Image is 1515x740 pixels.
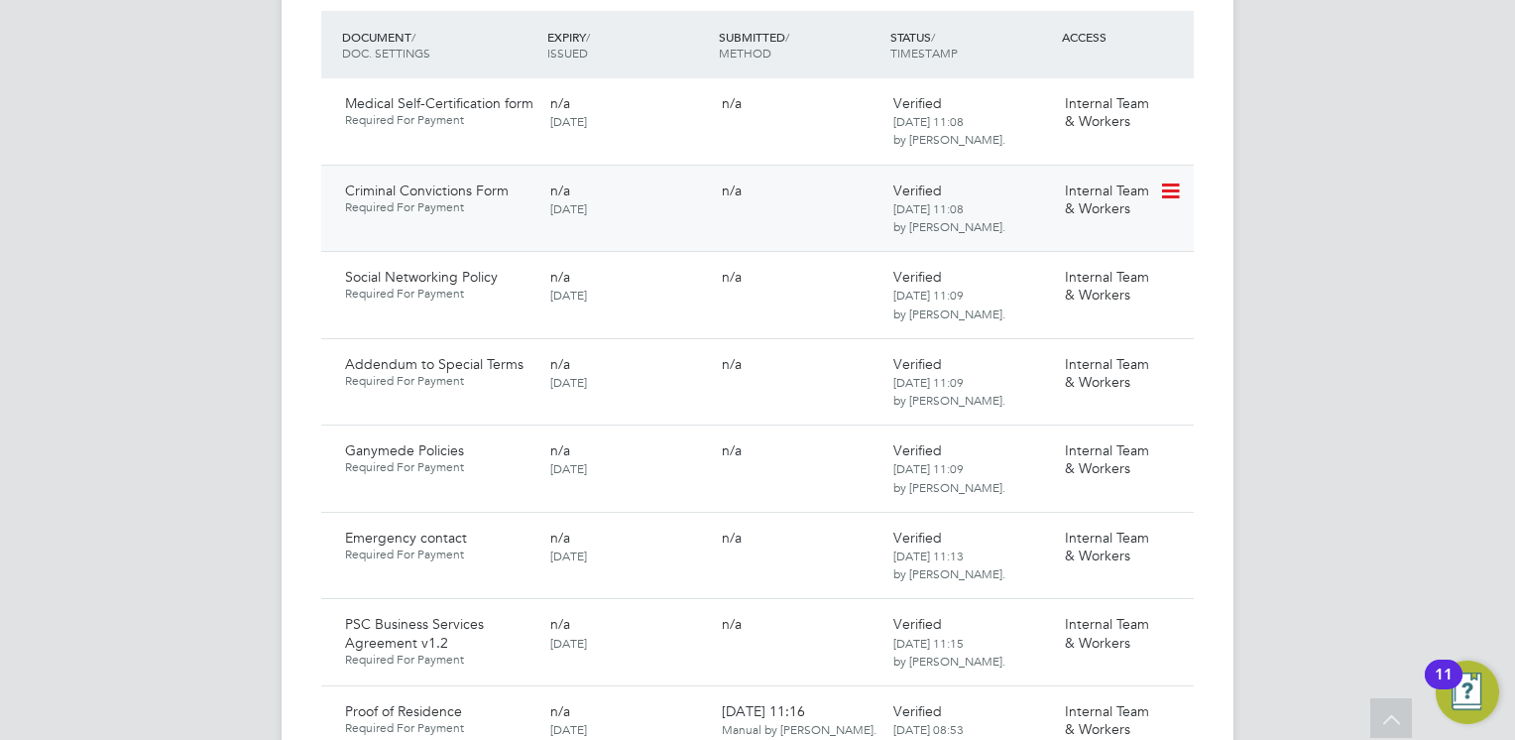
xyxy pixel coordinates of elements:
[345,547,534,562] span: Required For Payment
[722,529,742,547] span: n/a
[719,45,771,61] span: METHOD
[550,268,570,286] span: n/a
[893,287,1005,320] span: [DATE] 11:09 by [PERSON_NAME].
[550,287,587,303] span: [DATE]
[722,94,742,112] span: n/a
[893,200,1005,234] span: [DATE] 11:08 by [PERSON_NAME].
[550,460,587,476] span: [DATE]
[586,29,590,45] span: /
[550,113,587,129] span: [DATE]
[345,720,534,736] span: Required For Payment
[1065,268,1149,304] span: Internal Team & Workers
[1065,702,1149,738] span: Internal Team & Workers
[722,615,742,633] span: n/a
[345,199,534,215] span: Required For Payment
[542,19,714,70] div: EXPIRY
[345,94,533,112] span: Medical Self-Certification form
[345,268,498,286] span: Social Networking Policy
[931,29,935,45] span: /
[722,355,742,373] span: n/a
[1057,19,1194,55] div: ACCESS
[550,529,570,547] span: n/a
[345,112,534,128] span: Required For Payment
[785,29,789,45] span: /
[1065,441,1149,477] span: Internal Team & Workers
[722,441,742,459] span: n/a
[893,374,1005,408] span: [DATE] 11:09 by [PERSON_NAME].
[1436,661,1499,724] button: Open Resource Center, 11 new notifications
[550,721,587,737] span: [DATE]
[345,615,484,651] span: PSC Business Services Agreement v1.2
[550,615,570,633] span: n/a
[1065,529,1149,564] span: Internal Team & Workers
[893,94,942,112] span: Verified
[893,702,942,720] span: Verified
[893,182,942,199] span: Verified
[342,45,430,61] span: DOC. SETTINGS
[411,29,415,45] span: /
[722,702,876,738] span: [DATE] 11:16
[550,702,570,720] span: n/a
[345,373,534,389] span: Required For Payment
[550,374,587,390] span: [DATE]
[345,459,534,475] span: Required For Payment
[893,529,942,547] span: Verified
[345,441,464,459] span: Ganymede Policies
[893,548,1005,581] span: [DATE] 11:13 by [PERSON_NAME].
[893,615,942,633] span: Verified
[1065,94,1149,130] span: Internal Team & Workers
[714,19,885,70] div: SUBMITTED
[345,286,534,302] span: Required For Payment
[893,268,942,286] span: Verified
[893,460,1005,494] span: [DATE] 11:09 by [PERSON_NAME].
[345,355,524,373] span: Addendum to Special Terms
[550,94,570,112] span: n/a
[550,355,570,373] span: n/a
[550,548,587,563] span: [DATE]
[550,635,587,651] span: [DATE]
[722,182,742,199] span: n/a
[345,702,462,720] span: Proof of Residence
[547,45,588,61] span: ISSUED
[893,113,1005,147] span: [DATE] 11:08 by [PERSON_NAME].
[893,635,1005,669] span: [DATE] 11:15 by [PERSON_NAME].
[1065,615,1149,651] span: Internal Team & Workers
[890,45,958,61] span: TIMESTAMP
[722,721,876,737] span: Manual by [PERSON_NAME].
[885,19,1057,70] div: STATUS
[1065,355,1149,391] span: Internal Team & Workers
[345,529,467,547] span: Emergency contact
[550,200,587,216] span: [DATE]
[893,441,942,459] span: Verified
[550,182,570,199] span: n/a
[337,19,542,70] div: DOCUMENT
[550,441,570,459] span: n/a
[1065,182,1149,217] span: Internal Team & Workers
[722,268,742,286] span: n/a
[1435,675,1453,700] div: 11
[893,355,942,373] span: Verified
[345,652,534,668] span: Required For Payment
[345,182,509,199] span: Criminal Convictions Form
